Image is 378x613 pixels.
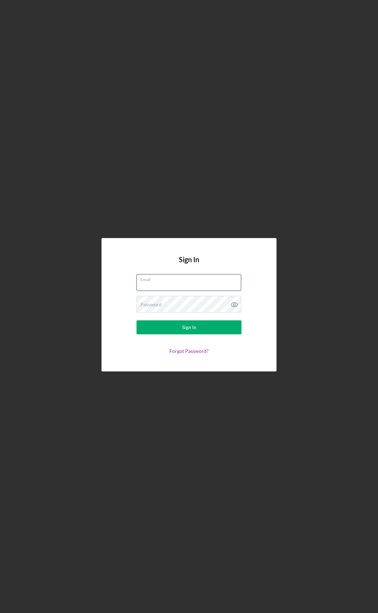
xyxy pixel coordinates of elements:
a: Forgot Password? [169,348,209,354]
h4: Sign In [179,256,199,274]
button: Sign In [136,320,241,334]
label: Password [140,302,162,307]
label: Email [140,274,241,282]
div: Sign In [182,320,196,334]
